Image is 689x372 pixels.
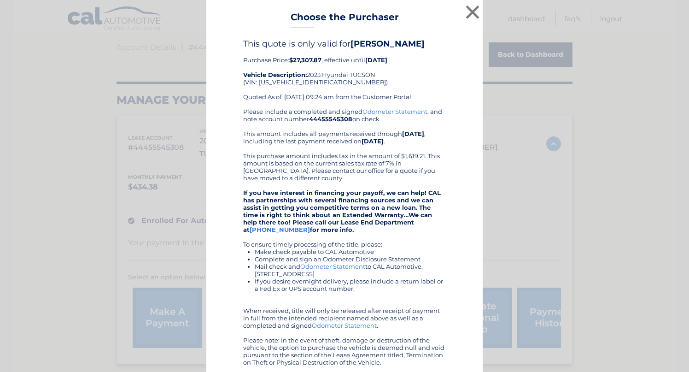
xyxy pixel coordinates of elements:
[255,248,446,255] li: Make check payable to CAL Automotive
[243,108,446,366] div: Please include a completed and signed , and note account number on check. This amount includes al...
[289,56,321,64] b: $27,307.87
[309,115,352,123] b: 44455545308
[243,189,441,233] strong: If you have interest in financing your payoff, we can help! CAL has partnerships with several fin...
[255,255,446,263] li: Complete and sign an Odometer Disclosure Statement
[243,71,307,78] strong: Vehicle Description:
[300,263,365,270] a: Odometer Statement
[255,263,446,278] li: Mail check and to CAL Automotive, [STREET_ADDRESS]
[362,137,384,145] b: [DATE]
[402,130,424,137] b: [DATE]
[291,12,399,28] h3: Choose the Purchaser
[362,108,427,115] a: Odometer Statement
[243,39,446,108] div: Purchase Price: , effective until 2023 Hyundai TUCSON (VIN: [US_VEHICLE_IDENTIFICATION_NUMBER]) Q...
[365,56,387,64] b: [DATE]
[255,278,446,292] li: If you desire overnight delivery, please include a return label or a Fed Ex or UPS account number.
[250,226,310,233] a: [PHONE_NUMBER]
[312,322,377,329] a: Odometer Statement
[243,39,446,49] h4: This quote is only valid for
[463,3,482,21] button: ×
[350,39,425,49] b: [PERSON_NAME]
